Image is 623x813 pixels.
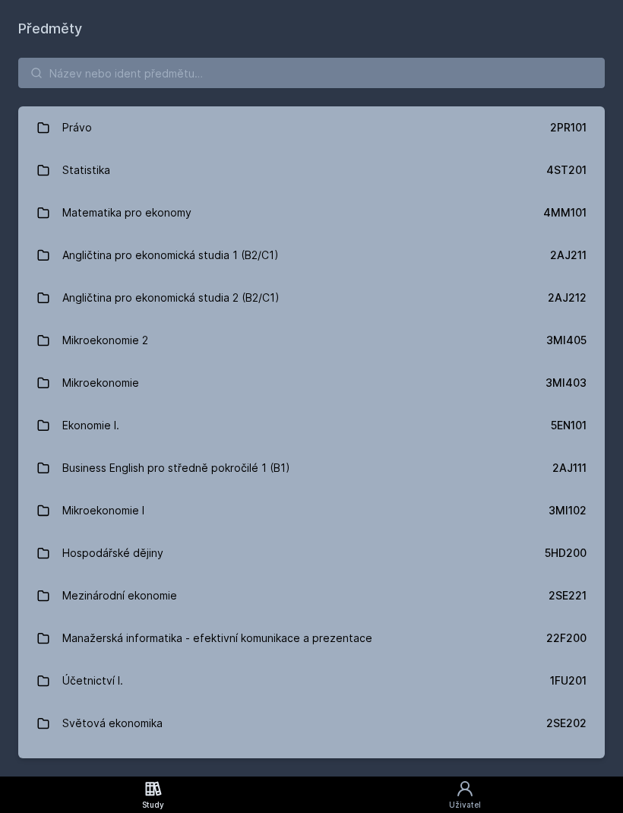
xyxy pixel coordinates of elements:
div: 2SE202 [546,716,587,731]
a: Angličtina pro ekonomická studia 2 (B2/C1) 2AJ212 [18,277,605,319]
div: 4MM101 [543,205,587,220]
div: Business English pro středně pokročilé 1 (B1) [62,453,290,483]
a: Statistika 4ST201 [18,149,605,191]
div: Statistika [62,155,110,185]
div: 2AJ211 [550,248,587,263]
div: Mikroekonomie [62,368,139,398]
div: Angličtina pro ekonomická studia 2 (B2/C1) [62,283,280,313]
div: 2PR101 [550,120,587,135]
div: 2AJ212 [548,290,587,305]
a: Ekonomie I. 5EN101 [18,404,605,447]
div: Ekonomie II. [62,751,122,781]
a: Mikroekonomie I 3MI102 [18,489,605,532]
input: Název nebo ident předmětu… [18,58,605,88]
div: 2AJ111 [552,460,587,476]
div: Účetnictví I. [62,666,123,696]
a: Ekonomie II. 5EN411 [18,745,605,787]
div: Mezinárodní ekonomie [62,580,177,611]
a: Manažerská informatika - efektivní komunikace a prezentace 22F200 [18,617,605,660]
div: 1FU201 [550,673,587,688]
div: Ekonomie I. [62,410,119,441]
div: 3MI405 [546,333,587,348]
div: Světová ekonomika [62,708,163,739]
div: 2SE221 [549,588,587,603]
div: Hospodářské dějiny [62,538,163,568]
div: Manažerská informatika - efektivní komunikace a prezentace [62,623,372,653]
div: Study [142,799,164,811]
h1: Předměty [18,18,605,40]
div: Matematika pro ekonomy [62,198,191,228]
div: 22F200 [546,631,587,646]
a: Angličtina pro ekonomická studia 1 (B2/C1) 2AJ211 [18,234,605,277]
a: Účetnictví I. 1FU201 [18,660,605,702]
div: 5EN101 [551,418,587,433]
a: Business English pro středně pokročilé 1 (B1) 2AJ111 [18,447,605,489]
div: Uživatel [449,799,481,811]
a: Matematika pro ekonomy 4MM101 [18,191,605,234]
a: Mikroekonomie 3MI403 [18,362,605,404]
div: 5HD200 [545,546,587,561]
a: Světová ekonomika 2SE202 [18,702,605,745]
a: Mezinárodní ekonomie 2SE221 [18,574,605,617]
div: Angličtina pro ekonomická studia 1 (B2/C1) [62,240,279,270]
div: Mikroekonomie I [62,495,144,526]
div: Právo [62,112,92,143]
div: 3MI403 [546,375,587,391]
div: 3MI102 [549,503,587,518]
div: Mikroekonomie 2 [62,325,148,356]
div: 4ST201 [546,163,587,178]
a: Právo 2PR101 [18,106,605,149]
a: Hospodářské dějiny 5HD200 [18,532,605,574]
a: Mikroekonomie 2 3MI405 [18,319,605,362]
